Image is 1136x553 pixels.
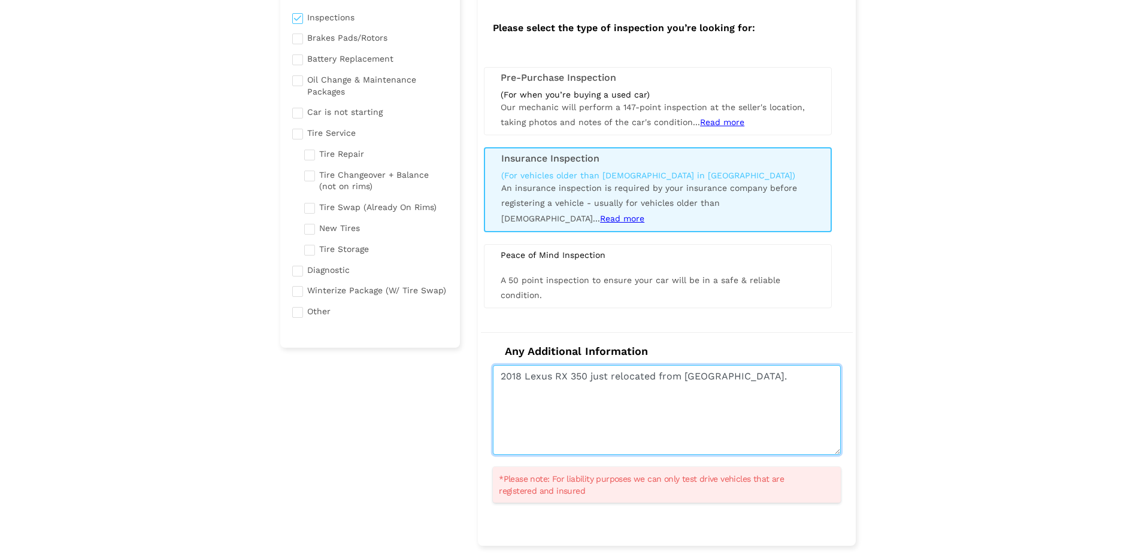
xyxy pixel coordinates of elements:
[501,72,815,83] h3: Pre-Purchase Inspection
[501,183,797,223] span: An insurance inspection is required by your insurance company before registering a vehicle - usua...
[499,473,820,497] span: *Please note: For liability purposes we can only test drive vehicles that are registered and insured
[501,89,815,100] div: (For when you’re buying a used car)
[600,214,644,223] span: Read more
[501,170,814,181] div: (For vehicles older than [DEMOGRAPHIC_DATA] in [GEOGRAPHIC_DATA])
[492,250,824,260] div: Peace of Mind Inspection
[700,117,744,127] span: Read more
[501,153,814,164] h3: Insurance Inspection
[493,345,841,358] h4: Any Additional Information
[481,10,853,43] h2: Please select the type of inspection you’re looking for:
[501,275,780,300] span: A 50 point inspection to ensure your car will be in a safe & reliable condition.
[501,102,805,127] span: Our mechanic will perform a 147-point inspection at the seller's location, taking photos and note...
